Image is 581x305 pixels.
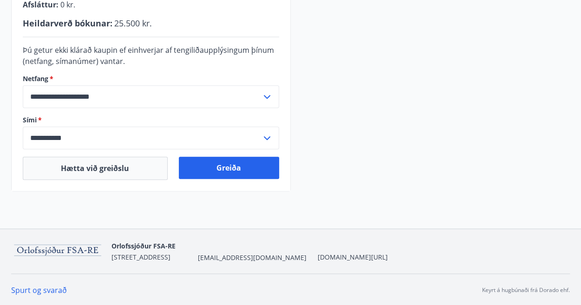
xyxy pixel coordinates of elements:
p: Keyrt á hugbúnaði frá Dorado ehf. [482,286,570,294]
span: 25.500 kr. [114,18,152,29]
span: [STREET_ADDRESS] [111,253,170,261]
label: Sími [23,115,279,125]
label: Netfang [23,74,279,83]
span: Heildarverð bókunar : [23,18,112,29]
a: [DOMAIN_NAME][URL] [318,253,388,261]
a: Spurt og svarað [11,285,67,295]
img: 9KYmDEypRXG94GXCPf4TxXoKKe9FJA8K7GHHUKiP.png [11,241,104,261]
span: Orlofssjóður FSA-RE [111,241,176,250]
span: [EMAIL_ADDRESS][DOMAIN_NAME] [198,253,307,262]
button: Greiða [179,157,279,179]
span: Þú getur ekki klárað kaupin ef einhverjar af tengiliðaupplýsingum þínum (netfang, símanúmer) vantar. [23,45,274,66]
button: Hætta við greiðslu [23,157,168,180]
